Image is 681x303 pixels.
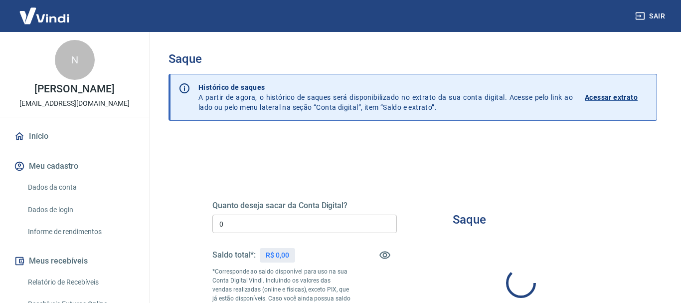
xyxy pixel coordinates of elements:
button: Meus recebíveis [12,250,137,272]
p: [EMAIL_ADDRESS][DOMAIN_NAME] [19,98,130,109]
p: [PERSON_NAME] [34,84,114,94]
p: Acessar extrato [585,92,638,102]
button: Meu cadastro [12,155,137,177]
img: Vindi [12,0,77,31]
a: Relatório de Recebíveis [24,272,137,293]
h3: Saque [169,52,657,66]
p: Histórico de saques [198,82,573,92]
h5: Saldo total*: [212,250,256,260]
p: R$ 0,00 [266,250,289,261]
a: Acessar extrato [585,82,649,112]
h3: Saque [453,213,486,227]
a: Dados de login [24,200,137,220]
a: Início [12,125,137,147]
a: Informe de rendimentos [24,222,137,242]
div: N [55,40,95,80]
a: Dados da conta [24,177,137,198]
h5: Quanto deseja sacar da Conta Digital? [212,201,397,211]
button: Sair [633,7,669,25]
p: A partir de agora, o histórico de saques será disponibilizado no extrato da sua conta digital. Ac... [198,82,573,112]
